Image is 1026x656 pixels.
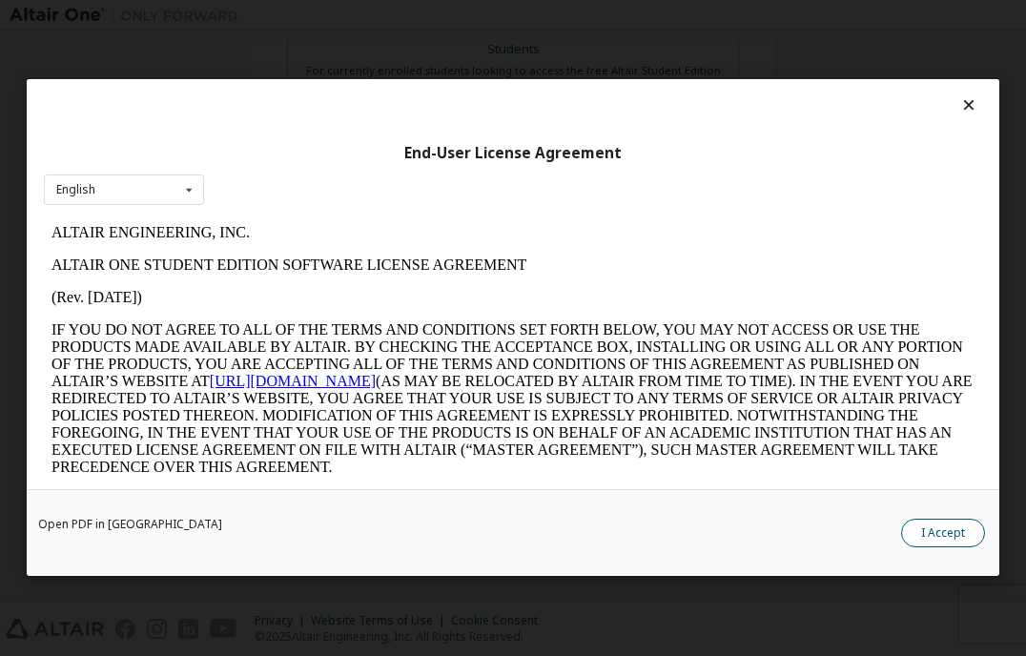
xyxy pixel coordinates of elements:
[8,8,931,25] p: ALTAIR ENGINEERING, INC.
[44,144,982,163] div: End-User License Agreement
[166,156,332,173] a: [URL][DOMAIN_NAME]
[8,72,931,90] p: (Rev. [DATE])
[56,184,95,195] div: English
[901,520,985,548] button: I Accept
[8,40,931,57] p: ALTAIR ONE STUDENT EDITION SOFTWARE LICENSE AGREEMENT
[8,105,931,259] p: IF YOU DO NOT AGREE TO ALL OF THE TERMS AND CONDITIONS SET FORTH BELOW, YOU MAY NOT ACCESS OR USE...
[38,520,222,531] a: Open PDF in [GEOGRAPHIC_DATA]
[8,275,931,360] p: This Altair One Student Edition Software License Agreement (“Agreement”) is between Altair Engine...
